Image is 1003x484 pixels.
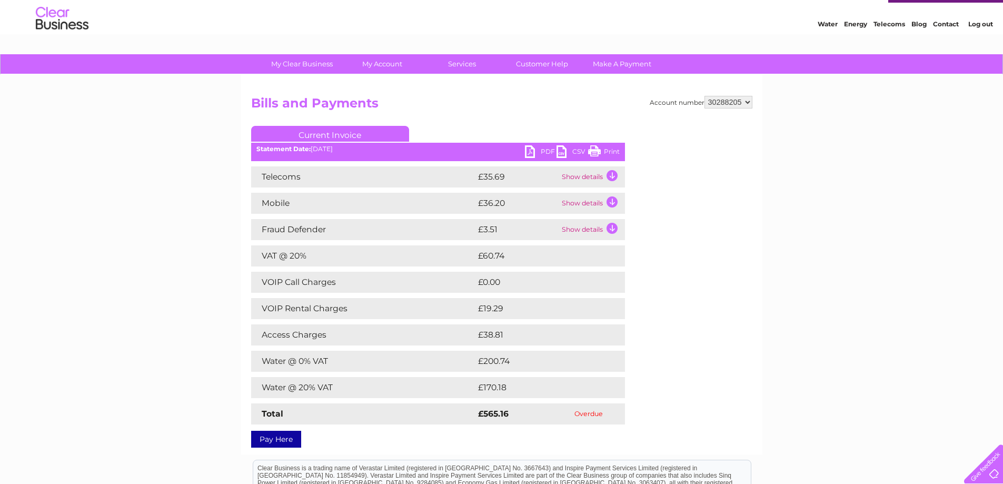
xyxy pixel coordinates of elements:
a: 0333 014 3131 [805,5,877,18]
a: CSV [557,145,588,161]
strong: Total [262,409,283,419]
a: Services [419,54,505,74]
td: £200.74 [475,351,607,372]
a: Pay Here [251,431,301,448]
a: My Account [339,54,425,74]
a: Telecoms [873,45,905,53]
a: Water [818,45,838,53]
a: Contact [933,45,959,53]
div: [DATE] [251,145,625,153]
td: £3.51 [475,219,559,240]
td: £36.20 [475,193,559,214]
a: Print [588,145,620,161]
td: Fraud Defender [251,219,475,240]
td: £38.81 [475,324,603,345]
td: Access Charges [251,324,475,345]
img: logo.png [35,27,89,60]
a: My Clear Business [259,54,345,74]
td: Show details [559,166,625,187]
a: PDF [525,145,557,161]
a: Blog [911,45,927,53]
div: Clear Business is a trading name of Verastar Limited (registered in [GEOGRAPHIC_DATA] No. 3667643... [253,6,751,51]
a: Energy [844,45,867,53]
td: Water @ 0% VAT [251,351,475,372]
a: Make A Payment [579,54,666,74]
td: £0.00 [475,272,601,293]
td: Overdue [552,403,625,424]
td: Show details [559,219,625,240]
td: £60.74 [475,245,603,266]
h2: Bills and Payments [251,96,752,116]
td: £19.29 [475,298,603,319]
a: Customer Help [499,54,585,74]
div: Account number [650,96,752,108]
td: VOIP Call Charges [251,272,475,293]
td: £170.18 [475,377,605,398]
strong: £565.16 [478,409,509,419]
a: Current Invoice [251,126,409,142]
td: Water @ 20% VAT [251,377,475,398]
td: Telecoms [251,166,475,187]
b: Statement Date: [256,145,311,153]
td: Show details [559,193,625,214]
a: Log out [968,45,993,53]
td: Mobile [251,193,475,214]
td: £35.69 [475,166,559,187]
td: VAT @ 20% [251,245,475,266]
td: VOIP Rental Charges [251,298,475,319]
